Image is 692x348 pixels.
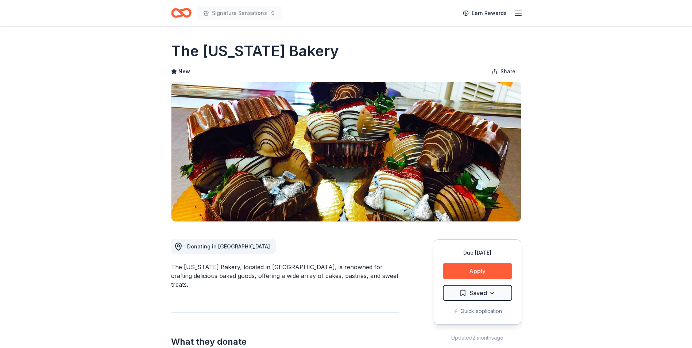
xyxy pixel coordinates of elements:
span: Share [500,67,515,76]
span: Saved [469,288,487,298]
span: Signature Sensations [212,9,267,18]
a: Home [171,4,192,22]
button: Signature Sensations [197,6,282,20]
img: Image for The Pennsylvania Bakery [171,82,521,221]
div: Updated 2 months ago [434,333,521,342]
span: New [178,67,190,76]
button: Apply [443,263,512,279]
button: Share [486,64,521,79]
a: Earn Rewards [459,7,511,20]
span: Donating in [GEOGRAPHIC_DATA] [187,243,270,250]
div: ⚡️ Quick application [443,307,512,316]
h2: What they donate [171,336,399,348]
div: The [US_STATE] Bakery, located in [GEOGRAPHIC_DATA], is renowned for crafting delicious baked goo... [171,263,399,289]
div: Due [DATE] [443,248,512,257]
h1: The [US_STATE] Bakery [171,41,339,61]
button: Saved [443,285,512,301]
